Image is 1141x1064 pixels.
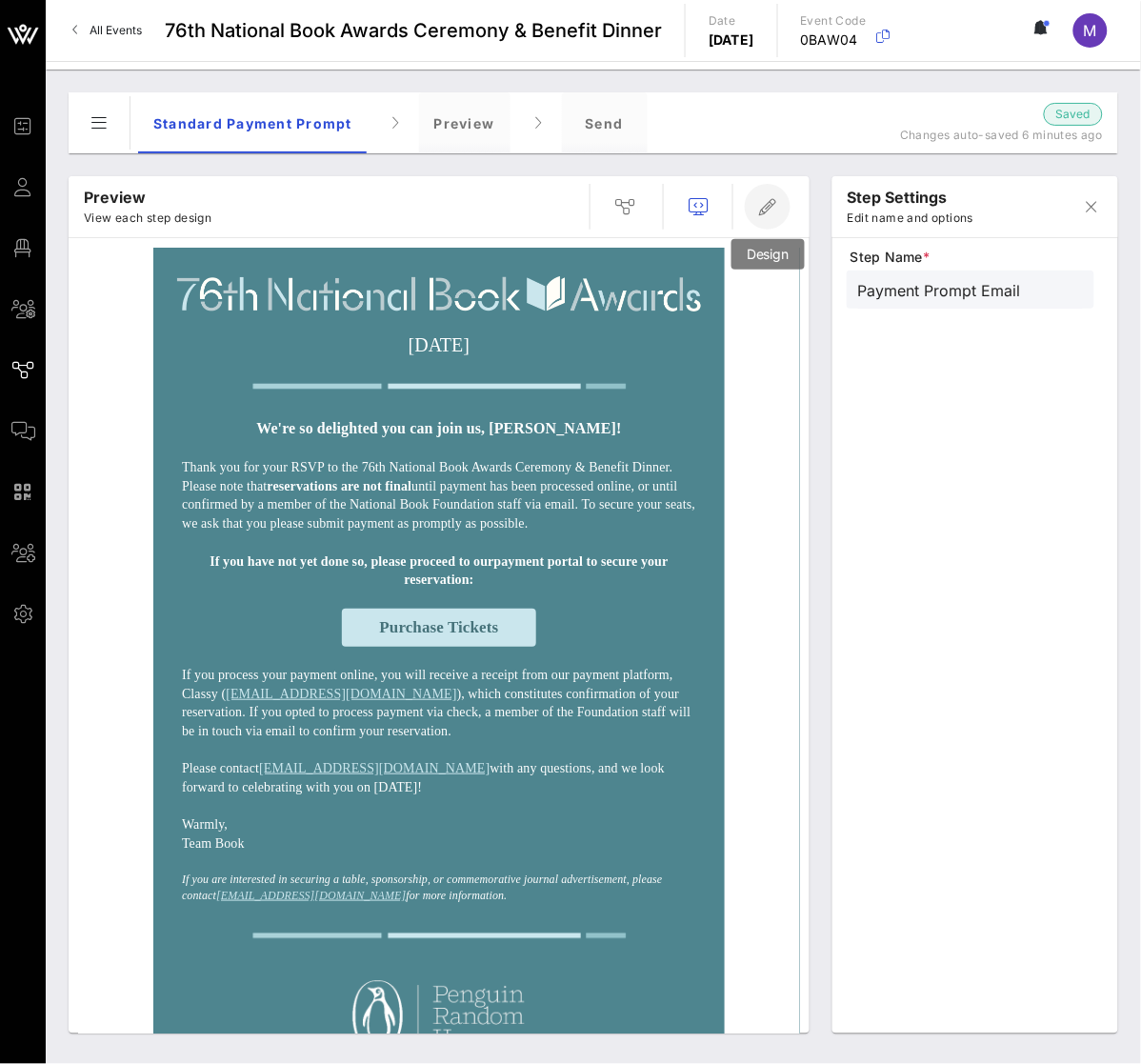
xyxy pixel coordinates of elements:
[1056,105,1091,124] span: Saved
[138,92,368,153] div: Standard Payment Prompt
[226,687,456,701] a: [EMAIL_ADDRESS][DOMAIN_NAME]
[182,666,696,740] p: If you process your payment online, you will receive a receipt from our payment platform, Classy ...
[216,889,406,902] a: [EMAIL_ADDRESS][DOMAIN_NAME]
[90,23,142,37] span: All Events
[709,11,754,30] p: Date
[165,16,662,45] span: 76th National Book Awards Ceremony & Benefit Dinner
[851,248,1094,267] span: Step Name
[61,15,153,46] a: All Events
[801,11,867,30] p: Event Code
[267,479,411,493] strong: reservations are not final
[259,761,490,775] a: [EMAIL_ADDRESS][DOMAIN_NAME]
[404,554,668,588] strong: payment portal to secure your reservation:
[210,554,493,569] strong: If you have not yet done so, please proceed to our
[182,873,663,902] em: If you are interested in securing a table, sponsorship, or commemorative journal advertisement, p...
[848,186,973,209] p: step settings
[848,209,973,228] p: Edit name and options
[84,186,211,209] p: Preview
[182,458,696,532] p: Thank you for your RSVP to the 76th National Book Awards Ceremony & Benefit Dinner. Please note t...
[380,618,499,636] span: Purchase Tickets
[1084,21,1097,40] span: M
[184,331,694,359] p: [DATE]
[865,126,1103,145] p: Changes auto-saved 6 minutes ago
[182,815,696,834] p: Warmly,
[801,30,867,50] p: 0BAW04
[256,420,621,436] strong: We're so delighted you can join us, [PERSON_NAME]!
[562,92,648,153] div: Send
[182,759,696,796] p: Please contact with any questions, and we look forward to celebrating with you on [DATE]!
[1073,13,1108,48] div: M
[182,834,696,853] p: Team Book
[709,30,754,50] p: [DATE]
[342,609,537,647] a: Purchase Tickets
[84,209,211,228] p: View each step design
[419,92,510,153] div: Preview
